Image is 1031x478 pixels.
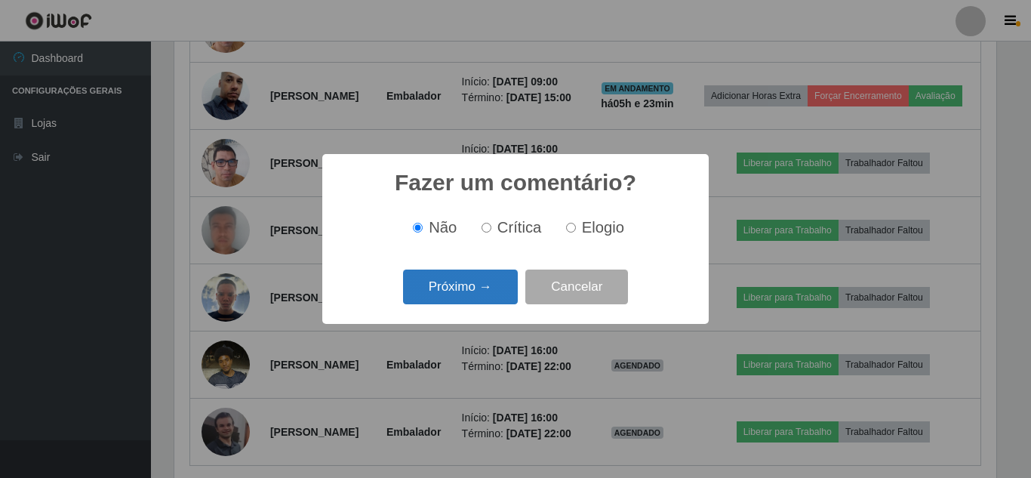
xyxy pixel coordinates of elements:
input: Crítica [482,223,491,233]
span: Elogio [582,219,624,236]
input: Elogio [566,223,576,233]
button: Cancelar [525,270,628,305]
button: Próximo → [403,270,518,305]
h2: Fazer um comentário? [395,169,636,196]
span: Não [429,219,457,236]
span: Crítica [497,219,542,236]
input: Não [413,223,423,233]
